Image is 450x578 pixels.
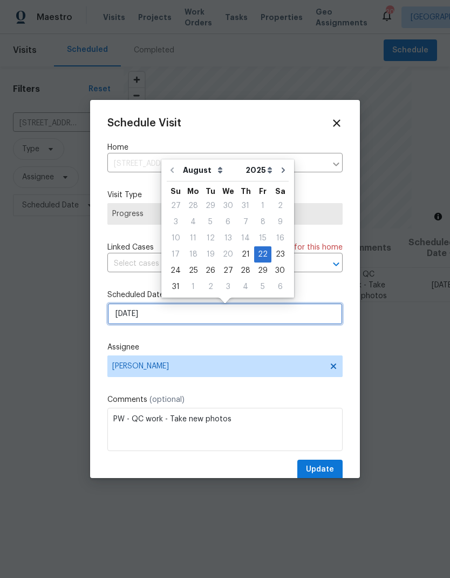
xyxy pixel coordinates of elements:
[185,198,202,213] div: 28
[271,263,289,278] div: 30
[112,209,338,219] span: Progress
[185,231,202,246] div: 11
[202,279,219,295] div: Tue Sep 02 2025
[254,263,271,279] div: Fri Aug 29 2025
[202,246,219,263] div: Tue Aug 19 2025
[202,198,219,213] div: 29
[254,246,271,263] div: Fri Aug 22 2025
[206,187,215,195] abbr: Tuesday
[297,460,343,480] button: Update
[185,247,202,262] div: 18
[202,230,219,246] div: Tue Aug 12 2025
[167,198,185,214] div: Sun Jul 27 2025
[222,187,234,195] abbr: Wednesday
[149,396,185,404] span: (optional)
[107,408,343,451] textarea: PW - QC work - Take new photos
[185,214,202,230] div: Mon Aug 04 2025
[187,187,199,195] abbr: Monday
[219,279,237,295] div: Wed Sep 03 2025
[219,231,237,246] div: 13
[306,463,334,476] span: Update
[202,263,219,279] div: Tue Aug 26 2025
[185,279,202,295] div: Mon Sep 01 2025
[329,257,344,272] button: Open
[254,214,271,230] div: 8
[254,279,271,294] div: 5
[107,190,343,200] label: Visit Type
[237,247,254,262] div: 21
[107,118,181,129] span: Schedule Visit
[185,263,202,278] div: 25
[185,230,202,246] div: Mon Aug 11 2025
[259,187,267,195] abbr: Friday
[107,256,312,272] input: Select cases
[167,230,185,246] div: Sun Aug 10 2025
[171,187,181,195] abbr: Sunday
[185,279,202,294] div: 1
[185,246,202,263] div: Mon Aug 18 2025
[254,214,271,230] div: Fri Aug 08 2025
[237,263,254,279] div: Thu Aug 28 2025
[219,230,237,246] div: Wed Aug 13 2025
[167,279,185,294] div: 31
[167,246,185,263] div: Sun Aug 17 2025
[167,198,185,213] div: 27
[202,214,219,230] div: 5
[107,303,343,325] input: M/D/YYYY
[243,162,275,178] select: Year
[107,342,343,353] label: Assignee
[254,198,271,214] div: Fri Aug 01 2025
[271,279,289,295] div: Sat Sep 06 2025
[202,198,219,214] div: Tue Jul 29 2025
[254,279,271,295] div: Fri Sep 05 2025
[219,198,237,214] div: Wed Jul 30 2025
[219,263,237,279] div: Wed Aug 27 2025
[237,279,254,295] div: Thu Sep 04 2025
[219,279,237,294] div: 3
[237,263,254,278] div: 28
[219,198,237,213] div: 30
[254,263,271,278] div: 29
[219,214,237,230] div: 6
[107,156,326,172] input: Enter in an address
[202,263,219,278] div: 26
[254,198,271,213] div: 1
[237,230,254,246] div: Thu Aug 14 2025
[167,263,185,278] div: 24
[167,263,185,279] div: Sun Aug 24 2025
[107,142,343,153] label: Home
[164,159,180,181] button: Go to previous month
[219,263,237,278] div: 27
[237,198,254,214] div: Thu Jul 31 2025
[107,242,154,253] span: Linked Cases
[331,117,343,129] span: Close
[254,231,271,246] div: 15
[167,231,185,246] div: 10
[202,214,219,230] div: Tue Aug 05 2025
[254,230,271,246] div: Fri Aug 15 2025
[202,279,219,294] div: 2
[185,263,202,279] div: Mon Aug 25 2025
[275,187,285,195] abbr: Saturday
[271,231,289,246] div: 16
[237,246,254,263] div: Thu Aug 21 2025
[271,198,289,213] div: 2
[237,279,254,294] div: 4
[219,247,237,262] div: 20
[167,279,185,295] div: Sun Aug 31 2025
[202,231,219,246] div: 12
[254,247,271,262] div: 22
[271,214,289,230] div: Sat Aug 09 2025
[271,214,289,230] div: 9
[219,214,237,230] div: Wed Aug 06 2025
[237,231,254,246] div: 14
[271,279,289,294] div: 6
[167,247,185,262] div: 17
[275,159,291,181] button: Go to next month
[167,214,185,230] div: Sun Aug 03 2025
[112,362,324,371] span: [PERSON_NAME]
[237,214,254,230] div: Thu Aug 07 2025
[271,198,289,214] div: Sat Aug 02 2025
[219,246,237,263] div: Wed Aug 20 2025
[271,246,289,263] div: Sat Aug 23 2025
